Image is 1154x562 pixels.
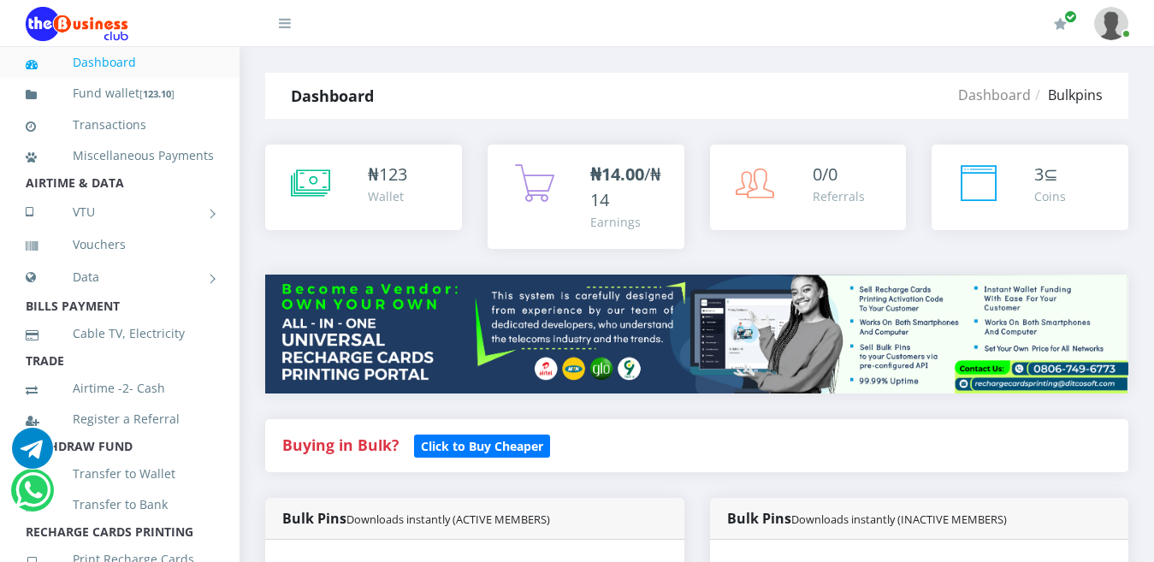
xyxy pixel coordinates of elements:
[282,435,399,455] strong: Buying in Bulk?
[346,512,550,527] small: Downloads instantly (ACTIVE MEMBERS)
[710,145,907,230] a: 0/0 Referrals
[26,256,214,299] a: Data
[26,74,214,114] a: Fund wallet[123.10]
[1034,162,1066,187] div: ⊆
[26,399,214,439] a: Register a Referral
[421,438,543,454] b: Click to Buy Cheaper
[368,187,407,205] div: Wallet
[1064,10,1077,23] span: Renew/Upgrade Subscription
[414,435,550,455] a: Click to Buy Cheaper
[26,485,214,524] a: Transfer to Bank
[1034,187,1066,205] div: Coins
[1031,85,1103,105] li: Bulkpins
[265,275,1128,393] img: multitenant_rcp.png
[488,145,684,249] a: ₦14.00/₦14 Earnings
[958,86,1031,104] a: Dashboard
[590,163,661,211] span: /₦14
[1094,7,1128,40] img: User
[368,162,407,187] div: ₦
[282,509,550,528] strong: Bulk Pins
[26,225,214,264] a: Vouchers
[26,369,214,408] a: Airtime -2- Cash
[139,87,175,100] small: [ ]
[12,441,53,469] a: Chat for support
[26,136,214,175] a: Miscellaneous Payments
[26,105,214,145] a: Transactions
[26,43,214,82] a: Dashboard
[15,482,50,511] a: Chat for support
[26,314,214,353] a: Cable TV, Electricity
[265,145,462,230] a: ₦123 Wallet
[26,191,214,234] a: VTU
[813,163,837,186] span: 0/0
[791,512,1007,527] small: Downloads instantly (INACTIVE MEMBERS)
[813,187,865,205] div: Referrals
[590,213,667,231] div: Earnings
[727,509,1007,528] strong: Bulk Pins
[291,86,374,106] strong: Dashboard
[143,87,171,100] b: 123.10
[1054,17,1067,31] i: Renew/Upgrade Subscription
[590,163,644,186] b: ₦14.00
[26,454,214,494] a: Transfer to Wallet
[1034,163,1044,186] span: 3
[379,163,407,186] span: 123
[26,7,128,41] img: Logo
